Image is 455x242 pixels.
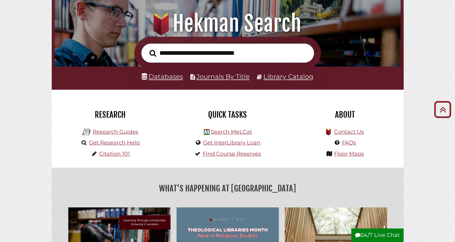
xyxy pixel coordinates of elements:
[211,129,252,135] a: Search MeLCat
[204,129,210,135] img: Hekman Library Logo
[56,110,164,120] h2: Research
[56,181,399,195] h2: What's Happening at [GEOGRAPHIC_DATA]
[142,73,183,80] a: Databases
[82,128,91,137] img: Hekman Library Logo
[146,48,159,59] button: Search
[89,139,140,146] a: Get Research Help
[149,49,156,57] i: Search
[291,110,399,120] h2: About
[174,110,282,120] h2: Quick Tasks
[263,73,313,80] a: Library Catalog
[99,150,130,157] a: Citation 101
[334,150,364,157] a: Floor Maps
[203,139,260,146] a: Get InterLibrary Loan
[432,104,453,114] a: Back to Top
[93,129,138,135] a: Research Guides
[334,129,364,135] a: Contact Us
[196,73,250,80] a: Journals By Title
[61,10,394,37] h1: Hekman Search
[342,139,356,146] a: FAQs
[203,150,261,157] a: Find Course Reserves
